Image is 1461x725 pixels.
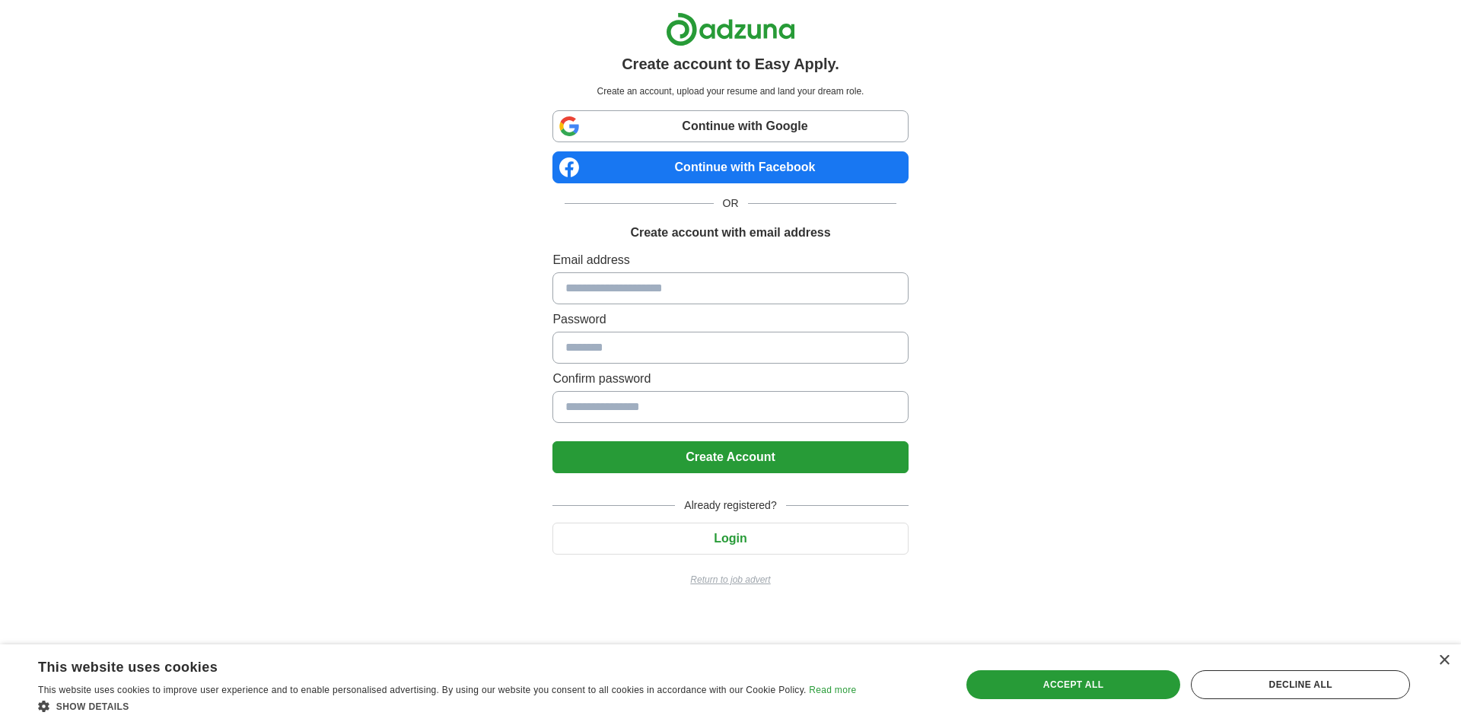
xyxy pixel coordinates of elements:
[1191,670,1410,699] div: Decline all
[630,224,830,242] h1: Create account with email address
[56,701,129,712] span: Show details
[714,196,748,211] span: OR
[555,84,905,98] p: Create an account, upload your resume and land your dream role.
[966,670,1181,699] div: Accept all
[675,498,785,514] span: Already registered?
[552,151,908,183] a: Continue with Facebook
[552,523,908,555] button: Login
[809,685,856,695] a: Read more, opens a new window
[552,310,908,329] label: Password
[1438,655,1450,666] div: Close
[38,685,807,695] span: This website uses cookies to improve user experience and to enable personalised advertising. By u...
[38,698,856,714] div: Show details
[552,573,908,587] a: Return to job advert
[38,653,818,676] div: This website uses cookies
[552,532,908,545] a: Login
[552,370,908,388] label: Confirm password
[622,52,839,75] h1: Create account to Easy Apply.
[552,251,908,269] label: Email address
[552,110,908,142] a: Continue with Google
[552,441,908,473] button: Create Account
[666,12,795,46] img: Adzuna logo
